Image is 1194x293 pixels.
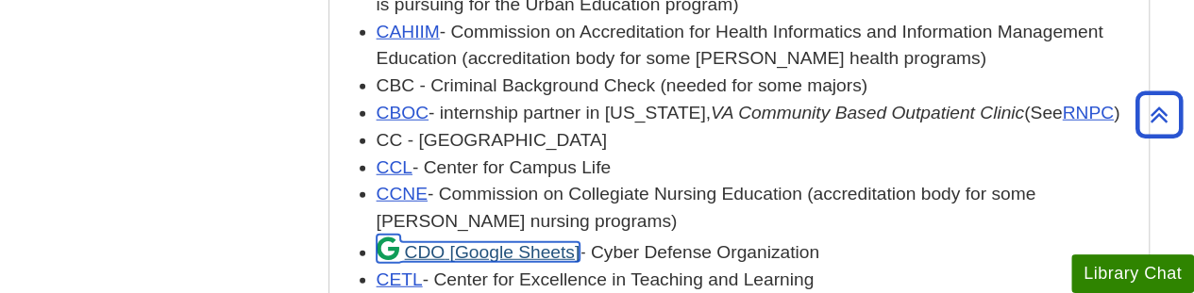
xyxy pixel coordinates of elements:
a: RNPC [1062,103,1113,122]
a: CETL [377,269,423,289]
button: Library Chat [1071,254,1194,293]
a: CDO [377,242,580,262]
li: - Cyber Defense Organization [377,236,1139,267]
li: - Commission on Accreditation for Health Informatics and Information Management Education (accred... [377,19,1139,73]
li: - internship partner in [US_STATE], (See ) [377,100,1139,127]
li: - Center for Campus Life [377,155,1139,182]
a: Back to Top [1129,102,1189,127]
a: CAHIIM [377,22,440,41]
a: CCL [377,157,412,177]
li: CBC - Criminal Background Check (needed for some majors) [377,73,1139,100]
em: VA Community Based Outpatient Clinic [711,103,1024,122]
li: - Commission on Collegiate Nursing Education (accreditation body for some [PERSON_NAME] nursing p... [377,181,1139,236]
a: CCNE [377,184,428,203]
a: CBOC [377,103,429,122]
li: CC - [GEOGRAPHIC_DATA] [377,127,1139,155]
